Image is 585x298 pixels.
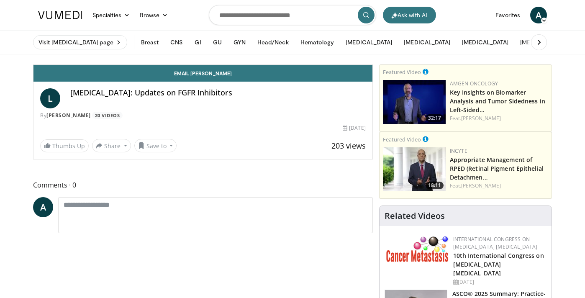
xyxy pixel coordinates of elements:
[453,278,545,286] div: [DATE]
[450,115,548,122] div: Feat.
[331,141,366,151] span: 203 views
[46,112,91,119] a: [PERSON_NAME]
[426,114,444,122] span: 32:17
[383,136,421,143] small: Featured Video
[87,7,135,23] a: Specialties
[461,115,501,122] a: [PERSON_NAME]
[190,34,206,51] button: GI
[399,34,455,51] button: [MEDICAL_DATA]
[33,197,53,217] a: A
[208,34,227,51] button: GU
[92,112,123,119] a: 20 Videos
[33,35,127,49] a: Visit [MEDICAL_DATA] page
[457,34,513,51] button: [MEDICAL_DATA]
[383,147,446,191] img: dfb61434-267d-484a-acce-b5dc2d5ee040.150x105_q85_crop-smart_upscale.jpg
[33,65,372,82] a: Email [PERSON_NAME]
[209,5,376,25] input: Search topics, interventions
[136,34,164,51] button: Breast
[490,7,525,23] a: Favorites
[450,88,545,114] a: Key Insights on Biomarker Analysis and Tumor Sidedness in Left-Sided…
[515,34,572,51] button: [MEDICAL_DATA]
[92,139,131,152] button: Share
[40,112,366,119] div: By
[450,80,498,87] a: Amgen Oncology
[461,182,501,189] a: [PERSON_NAME]
[70,88,366,98] h4: [MEDICAL_DATA]: Updates on FGFR Inhibitors
[530,7,547,23] a: A
[38,11,82,19] img: VuMedi Logo
[135,7,173,23] a: Browse
[385,211,445,221] h4: Related Videos
[453,236,538,250] a: International Congress on [MEDICAL_DATA] [MEDICAL_DATA]
[343,124,365,132] div: [DATE]
[383,147,446,191] a: 18:11
[383,80,446,124] img: 5ecd434b-3529-46b9-a096-7519503420a4.png.150x105_q85_crop-smart_upscale.jpg
[450,156,544,181] a: Appropriate Management of RPED (Retinal Pigment Epithelial Detachmen…
[40,139,89,152] a: Thumbs Up
[383,80,446,124] a: 32:17
[165,34,188,51] button: CNS
[33,180,373,190] span: Comments 0
[386,236,449,262] img: 6ff8bc22-9509-4454-a4f8-ac79dd3b8976.png.150x105_q85_autocrop_double_scale_upscale_version-0.2.png
[295,34,339,51] button: Hematology
[383,7,436,23] button: Ask with AI
[228,34,251,51] button: GYN
[453,252,544,277] a: 10th International Congress on [MEDICAL_DATA] [MEDICAL_DATA]
[252,34,294,51] button: Head/Neck
[450,182,548,190] div: Feat.
[40,88,60,108] a: L
[134,139,177,152] button: Save to
[383,68,421,76] small: Featured Video
[450,147,467,154] a: Incyte
[426,182,444,189] span: 18:11
[341,34,397,51] button: [MEDICAL_DATA]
